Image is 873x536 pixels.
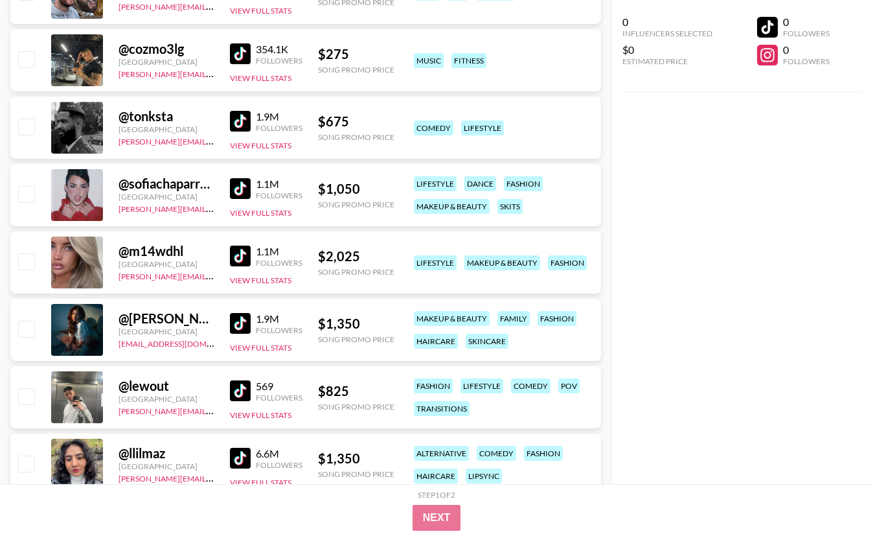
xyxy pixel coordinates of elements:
[318,469,394,479] div: Song Promo Price
[256,178,302,191] div: 1.1M
[466,469,502,484] div: lipsync
[230,111,251,132] img: TikTok
[230,43,251,64] img: TikTok
[524,446,563,461] div: fashion
[318,316,394,332] div: $ 1,350
[119,378,214,394] div: @ lewout
[414,199,490,214] div: makeup & beauty
[119,57,214,67] div: [GEOGRAPHIC_DATA]
[230,246,251,266] img: TikTok
[414,121,453,135] div: comedy
[119,124,214,134] div: [GEOGRAPHIC_DATA]
[256,460,302,470] div: Followers
[783,29,830,38] div: Followers
[256,312,302,325] div: 1.9M
[230,141,291,150] button: View Full Stats
[119,471,310,484] a: [PERSON_NAME][EMAIL_ADDRESS][DOMAIN_NAME]
[318,248,394,264] div: $ 2,025
[414,53,444,68] div: music
[230,178,251,199] img: TikTok
[413,505,461,531] button: Next
[230,313,251,334] img: TikTok
[318,402,394,412] div: Song Promo Price
[451,53,486,68] div: fitness
[230,6,291,16] button: View Full Stats
[256,325,302,335] div: Followers
[256,191,302,200] div: Followers
[414,446,469,461] div: alternative
[230,275,291,285] button: View Full Stats
[418,490,455,500] div: Step 1 of 2
[119,192,214,202] div: [GEOGRAPHIC_DATA]
[548,255,587,270] div: fashion
[230,448,251,469] img: TikTok
[477,446,516,461] div: comedy
[504,176,543,191] div: fashion
[318,334,394,344] div: Song Promo Price
[783,56,830,66] div: Followers
[256,123,302,133] div: Followers
[119,336,249,349] a: [EMAIL_ADDRESS][DOMAIN_NAME]
[318,383,394,399] div: $ 825
[497,311,530,326] div: family
[230,343,291,353] button: View Full Stats
[119,134,310,146] a: [PERSON_NAME][EMAIL_ADDRESS][DOMAIN_NAME]
[119,243,214,259] div: @ m14wdhl
[461,121,504,135] div: lifestyle
[783,43,830,56] div: 0
[414,176,457,191] div: lifestyle
[511,379,550,393] div: comedy
[318,113,394,130] div: $ 675
[230,380,251,401] img: TikTok
[414,311,490,326] div: makeup & beauty
[256,43,302,56] div: 354.1K
[318,65,394,75] div: Song Promo Price
[256,447,302,460] div: 6.6M
[256,258,302,268] div: Followers
[119,310,214,327] div: @ [PERSON_NAME].mysz
[318,267,394,277] div: Song Promo Price
[808,471,857,520] iframe: Drift Widget Chat Controller
[622,29,712,38] div: Influencers Selected
[414,334,458,349] div: haircare
[538,311,576,326] div: fashion
[318,181,394,197] div: $ 1,050
[230,478,291,487] button: View Full Stats
[119,269,310,281] a: [PERSON_NAME][EMAIL_ADDRESS][DOMAIN_NAME]
[119,445,214,461] div: @ llilmaz
[460,379,503,393] div: lifestyle
[119,67,310,79] a: [PERSON_NAME][EMAIL_ADDRESS][DOMAIN_NAME]
[256,393,302,402] div: Followers
[622,16,712,29] div: 0
[119,108,214,124] div: @ tonksta
[256,56,302,65] div: Followers
[464,176,496,191] div: dance
[318,132,394,142] div: Song Promo Price
[119,461,214,471] div: [GEOGRAPHIC_DATA]
[414,469,458,484] div: haircare
[318,200,394,209] div: Song Promo Price
[119,176,214,192] div: @ sofiachaparrorr
[622,56,712,66] div: Estimated Price
[414,401,470,416] div: transitions
[414,255,457,270] div: lifestyle
[119,327,214,336] div: [GEOGRAPHIC_DATA]
[464,255,540,270] div: makeup & beauty
[414,379,453,393] div: fashion
[466,334,508,349] div: skincare
[230,208,291,218] button: View Full Stats
[558,379,580,393] div: pov
[256,245,302,258] div: 1.1M
[119,259,214,269] div: [GEOGRAPHIC_DATA]
[230,410,291,420] button: View Full Stats
[318,46,394,62] div: $ 275
[256,380,302,393] div: 569
[622,43,712,56] div: $0
[497,199,523,214] div: skits
[119,41,214,57] div: @ cozmo3lg
[119,394,214,404] div: [GEOGRAPHIC_DATA]
[318,450,394,467] div: $ 1,350
[230,73,291,83] button: View Full Stats
[119,202,310,214] a: [PERSON_NAME][EMAIL_ADDRESS][DOMAIN_NAME]
[119,404,310,416] a: [PERSON_NAME][EMAIL_ADDRESS][DOMAIN_NAME]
